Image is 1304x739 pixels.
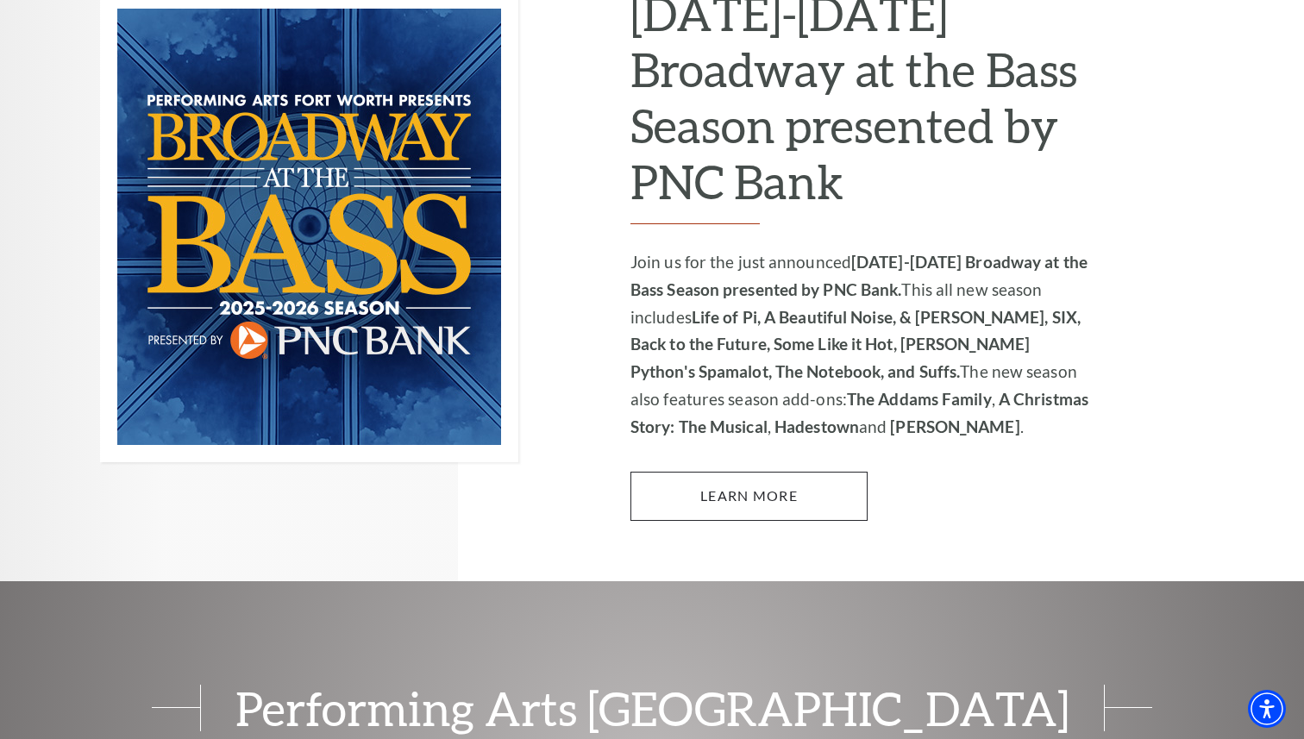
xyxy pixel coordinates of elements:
[630,472,868,520] a: Learn More 2025-2026 Broadway at the Bass Season presented by PNC Bank
[1248,690,1286,728] div: Accessibility Menu
[630,248,1092,442] p: Join us for the just announced This all new season includes The new season also features season a...
[200,685,1105,731] span: Performing Arts [GEOGRAPHIC_DATA]
[630,307,1081,382] strong: Life of Pi, A Beautiful Noise, & [PERSON_NAME], SIX, Back to the Future, Some Like it Hot, [PERSO...
[774,416,859,436] strong: Hadestown
[847,389,992,409] strong: The Addams Family
[630,252,1088,299] strong: [DATE]-[DATE] Broadway at the Bass Season presented by PNC Bank.
[630,389,1088,436] strong: A Christmas Story: The Musical
[890,416,1019,436] strong: [PERSON_NAME]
